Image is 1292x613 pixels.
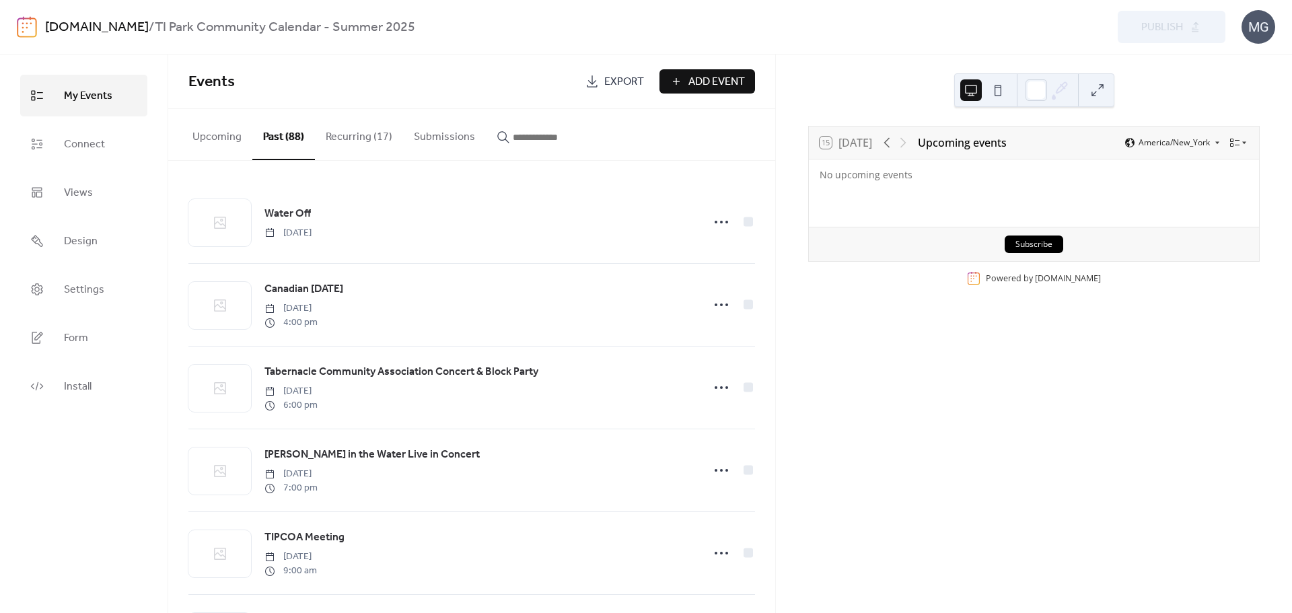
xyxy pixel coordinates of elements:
div: Upcoming events [918,135,1007,151]
a: [DOMAIN_NAME] [1035,273,1101,284]
span: [DATE] [264,384,318,398]
button: Submissions [403,109,486,159]
div: MG [1242,10,1275,44]
span: [DATE] [264,301,318,316]
button: Subscribe [1005,236,1063,253]
a: Canadian [DATE] [264,281,343,298]
span: 9:00 am [264,564,317,578]
span: 7:00 pm [264,481,318,495]
a: Views [20,172,147,213]
span: Tabernacle Community Association Concert & Block Party [264,364,538,380]
span: My Events [64,85,112,107]
a: Connect [20,123,147,165]
button: Past (88) [252,109,315,160]
img: logo [17,16,37,38]
a: Tabernacle Community Association Concert & Block Party [264,363,538,381]
button: Recurring (17) [315,109,403,159]
span: Connect [64,134,105,155]
b: / [149,15,155,40]
a: [PERSON_NAME] in the Water Live in Concert [264,446,480,464]
span: Settings [64,279,104,301]
a: Form [20,317,147,359]
span: [DATE] [264,226,312,240]
span: TIPCOA Meeting [264,530,345,546]
span: [DATE] [264,550,317,564]
button: Add Event [659,69,755,94]
span: Water Off [264,206,311,222]
a: Install [20,365,147,407]
a: My Events [20,75,147,116]
span: America/New_York [1139,139,1210,147]
span: Events [188,67,235,97]
span: 6:00 pm [264,398,318,412]
span: [DATE] [264,467,318,481]
span: Design [64,231,98,252]
span: Install [64,376,92,398]
div: No upcoming events [820,168,1248,182]
span: 4:00 pm [264,316,318,330]
span: Form [64,328,88,349]
b: TI Park Community Calendar - Summer 2025 [155,15,415,40]
span: Export [604,74,644,90]
a: [DOMAIN_NAME] [45,15,149,40]
span: Add Event [688,74,745,90]
span: Views [64,182,93,204]
a: Design [20,220,147,262]
a: TIPCOA Meeting [264,529,345,546]
a: Settings [20,268,147,310]
a: Water Off [264,205,311,223]
span: Canadian [DATE] [264,281,343,297]
a: Export [575,69,654,94]
div: Powered by [986,273,1101,284]
span: [PERSON_NAME] in the Water Live in Concert [264,447,480,463]
button: Upcoming [182,109,252,159]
